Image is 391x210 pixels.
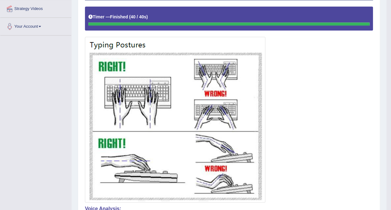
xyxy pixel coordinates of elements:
[129,14,131,19] b: (
[110,14,128,19] b: Finished
[147,14,148,19] b: )
[0,18,71,33] a: Your Account
[131,14,147,19] b: 40 / 40s
[88,15,148,19] h5: Timer —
